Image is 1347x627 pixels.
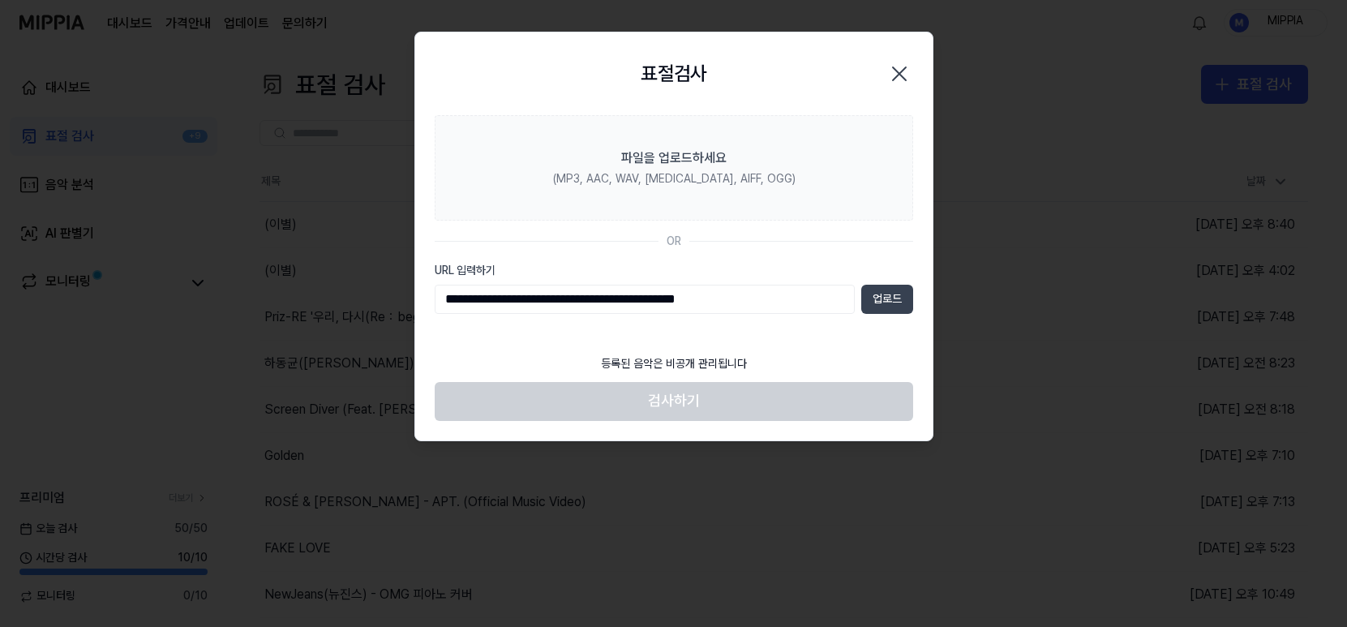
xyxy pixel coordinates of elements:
[667,234,681,250] div: OR
[641,58,707,89] h2: 표절검사
[591,346,757,382] div: 등록된 음악은 비공개 관리됩니다
[621,148,727,168] div: 파일을 업로드하세요
[435,262,913,278] label: URL 입력하기
[861,285,913,314] button: 업로드
[552,171,795,187] div: (MP3, AAC, WAV, [MEDICAL_DATA], AIFF, OGG)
